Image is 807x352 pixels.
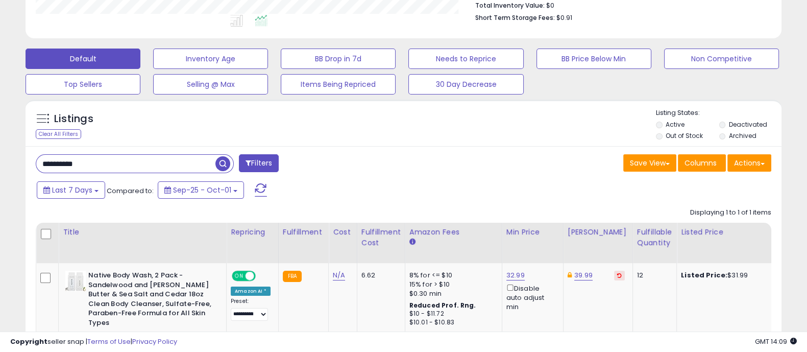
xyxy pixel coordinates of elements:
div: $31.99 [681,271,766,280]
span: ON [233,272,246,280]
div: Amazon AI * [231,287,271,296]
div: Amazon Fees [409,227,498,238]
span: OFF [254,272,271,280]
div: Cost [333,227,353,238]
div: Displaying 1 to 1 of 1 items [690,208,771,218]
div: Title [63,227,222,238]
div: 6.62 [361,271,397,280]
b: Short Term Storage Fees: [475,13,555,22]
a: 32.99 [506,270,525,280]
b: Listed Price: [681,270,727,280]
div: Min Price [506,227,559,238]
span: 2025-10-9 14:09 GMT [755,337,797,346]
button: Top Sellers [26,74,140,95]
b: Native Body Wash, 2 Pack - Sandelwood and [PERSON_NAME] Butter & Sea Salt and Cedar 18oz Clean Bo... [88,271,212,330]
span: $0.91 [556,13,572,22]
strong: Copyright [10,337,47,346]
div: Repricing [231,227,274,238]
div: $0.30 min [409,289,494,298]
button: Non Competitive [664,49,779,69]
small: FBA [283,271,302,282]
span: Compared to: [107,186,154,196]
button: Selling @ Max [153,74,268,95]
div: 8% for <= $10 [409,271,494,280]
span: Sep-25 - Oct-01 [173,185,231,195]
div: $10.01 - $10.83 [409,318,494,327]
button: Items Being Repriced [281,74,396,95]
button: Columns [678,154,726,172]
h5: Listings [54,112,93,126]
div: [PERSON_NAME] [568,227,628,238]
button: 30 Day Decrease [408,74,523,95]
label: Archived [728,131,756,140]
label: Active [666,120,684,129]
a: 39.99 [574,270,593,280]
div: Fulfillment Cost [361,227,401,248]
button: Actions [727,154,771,172]
div: Listed Price [681,227,769,238]
b: Reduced Prof. Rng. [409,301,476,310]
a: Privacy Policy [132,337,177,346]
div: Clear All Filters [36,129,81,139]
b: Total Inventory Value: [475,1,545,10]
button: Save View [623,154,676,172]
button: Last 7 Days [37,181,105,199]
span: Last 7 Days [52,185,92,195]
button: Sep-25 - Oct-01 [158,181,244,199]
a: Terms of Use [87,337,131,346]
button: Needs to Reprice [408,49,523,69]
label: Out of Stock [666,131,703,140]
div: $10 - $11.72 [409,310,494,318]
button: BB Drop in 7d [281,49,396,69]
a: N/A [333,270,345,280]
div: 12 [637,271,669,280]
div: 15% for > $10 [409,280,494,289]
button: Filters [239,154,279,172]
div: Fulfillable Quantity [637,227,672,248]
span: Columns [684,158,717,168]
div: Preset: [231,298,271,320]
button: BB Price Below Min [536,49,651,69]
div: Fulfillment [283,227,324,238]
p: Listing States: [656,108,781,118]
label: Deactivated [728,120,767,129]
button: Inventory Age [153,49,268,69]
small: Amazon Fees. [409,238,415,247]
div: seller snap | | [10,337,177,347]
img: 31rwSgqkfVL._SL40_.jpg [65,271,86,291]
button: Default [26,49,140,69]
div: Disable auto adjust min [506,283,555,312]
